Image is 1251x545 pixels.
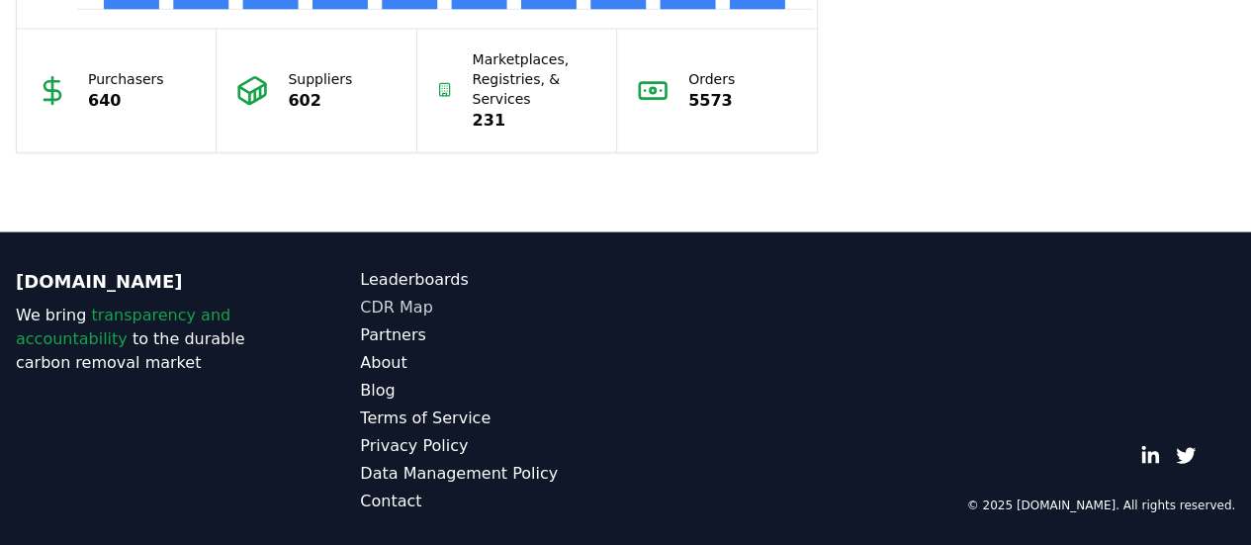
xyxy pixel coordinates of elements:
[360,407,625,430] a: Terms of Service
[360,490,625,513] a: Contact
[1140,446,1160,466] a: LinkedIn
[688,89,735,113] p: 5573
[16,268,281,296] p: [DOMAIN_NAME]
[360,379,625,403] a: Blog
[1176,446,1196,466] a: Twitter
[360,462,625,486] a: Data Management Policy
[288,89,352,113] p: 602
[688,69,735,89] p: Orders
[88,69,164,89] p: Purchasers
[288,69,352,89] p: Suppliers
[16,304,281,375] p: We bring to the durable carbon removal market
[360,323,625,347] a: Partners
[966,498,1235,513] p: © 2025 [DOMAIN_NAME]. All rights reserved.
[472,109,596,133] p: 231
[16,306,230,348] span: transparency and accountability
[360,351,625,375] a: About
[360,268,625,292] a: Leaderboards
[472,49,596,109] p: Marketplaces, Registries, & Services
[88,89,164,113] p: 640
[360,296,625,319] a: CDR Map
[360,434,625,458] a: Privacy Policy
